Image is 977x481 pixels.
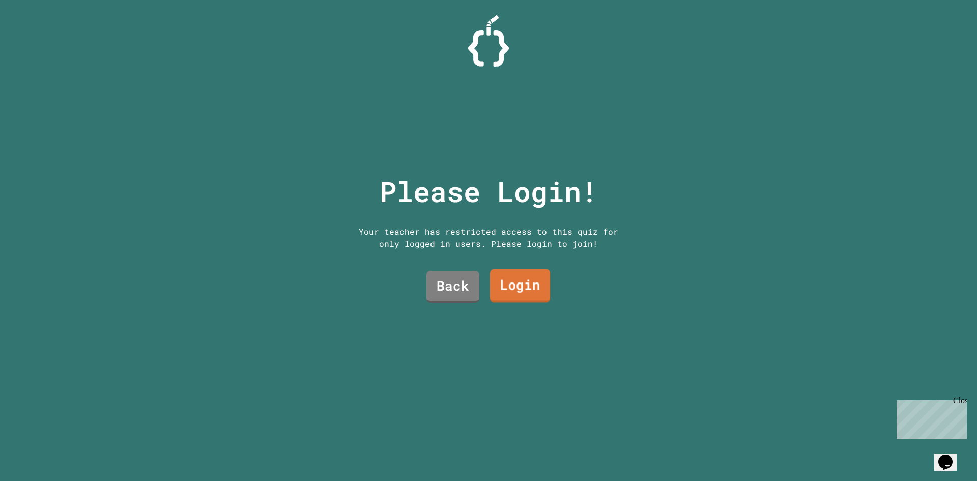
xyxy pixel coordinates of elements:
iframe: chat widget [893,396,967,439]
a: Back [426,271,479,303]
a: Login [490,269,550,303]
div: Chat with us now!Close [4,4,70,65]
iframe: chat widget [934,440,967,471]
p: Please Login! [380,171,598,213]
img: Logo.svg [468,15,509,67]
div: Your teacher has restricted access to this quiz for only logged in users. Please login to join! [349,225,629,250]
